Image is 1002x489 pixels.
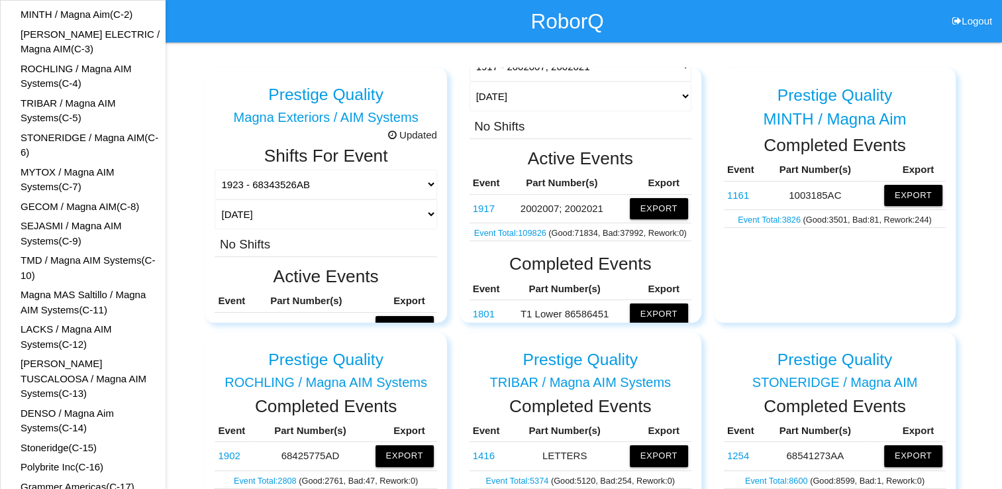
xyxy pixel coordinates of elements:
[215,375,436,390] div: ROCHLING / Magna AIM Systems
[21,461,103,472] a: Polybrite Inc(C-16)
[509,172,615,194] th: Part Number(s)
[777,86,893,104] h5: Prestige Quality
[21,63,132,89] a: ROCHLING / Magna AIM Systems(C-4)
[766,420,864,442] th: Part Number(s)
[257,312,355,341] td: 68343526AB
[248,420,372,442] th: Part Number(s)
[470,194,509,223] td: 2002007; 2002021
[1,131,165,160] div: STONERIDGE / Magna AIM's Dashboard
[727,211,942,226] p: (Good: 3501 , Bad: 81 , Rework: 244 )
[215,290,257,312] th: Event
[21,166,114,193] a: MYTOX / Magna AIM Systems(C-7)
[21,220,122,246] a: SEJASMI / Magna AIM Systems(C-9)
[1,96,165,126] div: TRIBAR / Magna AIM Systems's Dashboard
[234,476,299,486] a: Event Total:2808
[724,76,946,129] a: Prestige Quality MINTH / Magna Aim
[473,203,495,214] a: 1917
[21,28,160,55] a: [PERSON_NAME] ELECTRIC / Magna AIM(C-3)
[777,351,893,368] h5: Prestige Quality
[1,253,165,283] div: TMD / Magna AIM Systems's Dashboard
[626,278,691,300] th: Export
[21,323,112,350] a: LACKS / Magna AIM Systems(C-12)
[473,472,688,487] p: (Good: 5120 , Bad: 254 , Rework: 0 )
[474,117,525,133] h3: No Shifts
[470,397,691,416] h2: Completed Events
[503,278,626,300] th: Part Number(s)
[470,300,503,329] td: T1 Lower 86586451
[1,62,165,91] div: ROCHLING / Magna AIM Systems's Dashboard
[470,254,691,274] h2: Completed Events
[724,420,766,442] th: Event
[218,472,433,487] p: (Good: 2761 , Bad: 47 , Rework: 0 )
[766,181,864,209] td: 1003185AC
[724,442,766,470] td: 68541273AA
[473,225,688,239] p: (Good: 71834 , Bad: 37992 , Rework: 0 )
[21,9,132,20] a: MINTH / Magna Aim(C-2)
[727,450,749,461] a: 1254
[470,442,503,470] td: LETTERS
[215,397,436,416] h2: Completed Events
[1,7,165,23] div: MINTH / Magna Aim's Dashboard
[724,181,766,209] td: 1003185AC
[215,146,436,166] h2: Shifts For Event
[218,321,240,332] a: 1923
[21,442,97,453] a: Stoneridge(C-15)
[21,254,155,281] a: TMD / Magna AIM Systems(C-10)
[485,476,550,486] a: Event Total:5374
[372,420,437,442] th: Export
[724,397,946,416] h2: Completed Events
[474,228,548,238] a: Event Total:109826
[630,198,688,219] button: Export
[248,442,372,470] td: 68425775AD
[724,340,946,390] a: Prestige Quality STONERIDGE / Magna AIM
[864,420,946,442] th: Export
[220,235,270,251] h3: No Shifts
[1,165,165,195] div: MYTOX / Magna AIM Systems's Dashboard
[884,445,942,466] button: Export
[1,460,165,475] div: Polybrite Inc's Dashboard
[727,472,942,487] p: (Good: 8599 , Bad: 1 , Rework: 0 )
[1,356,165,402] div: BROSE TUSCALOOSA / Magna AIM Systems's Dashboard
[470,172,509,194] th: Event
[470,340,691,390] a: Prestige Quality TRIBAR / Magna AIM Systems
[376,445,434,466] button: Export
[630,445,688,466] button: Export
[745,476,810,486] a: Event Total:8600
[473,308,495,319] a: 1801
[21,97,115,124] a: TRIBAR / Magna AIM Systems(C-5)
[1,199,165,215] div: GECOM / Magna AIM's Dashboard
[727,190,749,201] a: 1161
[503,442,626,470] td: LETTERS
[470,420,503,442] th: Event
[21,132,158,158] a: STONERIDGE / Magna AIM(C-6)
[724,159,766,181] th: Event
[509,194,615,223] td: 2002007; 2002021
[215,75,436,125] a: Prestige Quality Magna Exteriors / AIM Systems
[376,316,434,337] button: Export
[21,289,146,315] a: Magna MAS Saltillo / Magna AIM Systems(C-11)
[884,185,942,206] button: Export
[215,420,248,442] th: Event
[766,442,864,470] td: 68541273AA
[257,290,355,312] th: Part Number(s)
[630,303,688,325] button: Export
[615,172,691,194] th: Export
[470,149,691,168] h2: Active Events
[215,312,257,341] td: 68343526AB
[21,201,139,212] a: GECOM / Magna AIM(C-8)
[738,215,803,225] a: Event Total:3826
[388,128,437,143] span: Updated
[503,420,626,442] th: Part Number(s)
[215,442,248,470] td: 68425775AD
[1,322,165,352] div: LACKS / Magna AIM Systems's Dashboard
[470,375,691,390] div: TRIBAR / Magna AIM Systems
[724,136,946,155] h2: Completed Events
[724,111,946,128] div: MINTH / Magna Aim
[470,278,503,300] th: Event
[1,219,165,248] div: SEJASMI / Magna AIM Systems's Dashboard
[218,450,240,461] a: 1902
[1,288,165,317] div: Magna MAS Saltillo / Magna AIM Systems's Dashboard
[356,290,437,312] th: Export
[626,420,691,442] th: Export
[864,159,946,181] th: Export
